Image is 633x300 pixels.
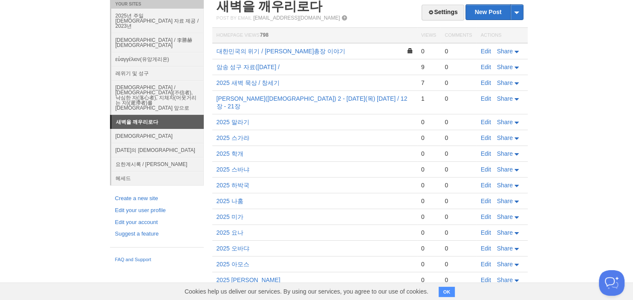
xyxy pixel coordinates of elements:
[115,206,199,215] a: Edit your user profile
[111,143,204,157] a: [DATE]의 [DEMOGRAPHIC_DATA]
[111,52,204,66] a: εὐαγγέλιον(유앙게리온)
[421,197,436,205] div: 0
[439,287,455,297] button: OK
[217,182,249,189] a: 2025 하박국
[111,66,204,80] a: 레위기 및 성구
[481,48,491,55] a: Edit
[445,260,472,268] div: 0
[445,150,472,157] div: 0
[481,198,491,204] a: Edit
[260,32,269,38] span: 798
[497,119,513,125] span: Share
[217,261,249,268] a: 2025 아모스
[445,276,472,284] div: 0
[481,229,491,236] a: Edit
[112,115,204,129] a: 새벽을 깨우리로다
[497,150,513,157] span: Share
[421,134,436,142] div: 0
[481,150,491,157] a: Edit
[445,95,472,102] div: 0
[421,95,436,102] div: 1
[421,245,436,252] div: 0
[111,157,204,171] a: 요한계시록 / [PERSON_NAME]
[481,213,491,220] a: Edit
[421,79,436,87] div: 7
[445,197,472,205] div: 0
[217,48,346,55] a: 대한민국의 위기 / [PERSON_NAME]총장 이야기
[421,229,436,236] div: 0
[497,245,513,252] span: Share
[481,245,491,252] a: Edit
[217,213,243,220] a: 2025 미가
[115,256,199,264] a: FAQ and Support
[477,28,528,44] th: Actions
[212,28,417,44] th: Homepage Views
[445,229,472,236] div: 0
[445,166,472,173] div: 0
[497,261,513,268] span: Share
[217,79,280,86] a: 2025 새벽 묵상 / 창세기
[497,48,513,55] span: Share
[497,213,513,220] span: Share
[445,245,472,252] div: 0
[115,218,199,227] a: Edit your account
[111,80,204,115] a: [DEMOGRAPHIC_DATA] / [DEMOGRAPHIC_DATA](不信者), 낙심한 자(落心者), 지체자(머뭇거리는 자)(遲滯者)를 [DEMOGRAPHIC_DATA] 앞으로
[421,150,436,157] div: 0
[497,166,513,173] span: Share
[481,95,491,102] a: Edit
[497,277,513,283] span: Share
[445,79,472,87] div: 0
[115,194,199,203] a: Create a new site
[115,230,199,239] a: Suggest a feature
[217,166,249,173] a: 2025 스바냐
[111,9,204,33] a: 2025년 주일 [DEMOGRAPHIC_DATA] 자료 제공 / 2023년
[481,182,491,189] a: Edit
[421,213,436,221] div: 0
[445,47,472,55] div: 0
[481,277,491,283] a: Edit
[253,15,340,21] a: [EMAIL_ADDRESS][DOMAIN_NAME]
[217,198,243,204] a: 2025 나훔
[440,28,476,44] th: Comments
[111,129,204,143] a: [DEMOGRAPHIC_DATA]
[481,261,491,268] a: Edit
[111,33,204,52] a: [DEMOGRAPHIC_DATA] / 李勝赫[DEMOGRAPHIC_DATA]
[421,260,436,268] div: 0
[497,134,513,141] span: Share
[421,166,436,173] div: 0
[481,119,491,125] a: Edit
[481,166,491,173] a: Edit
[217,229,243,236] a: 2025 요나
[481,64,491,70] a: Edit
[497,79,513,86] span: Share
[445,134,472,142] div: 0
[421,63,436,71] div: 9
[497,182,513,189] span: Share
[445,213,472,221] div: 0
[217,119,249,125] a: 2025 말라기
[217,245,249,252] a: 2025 오바댜
[466,5,523,20] a: New Post
[481,134,491,141] a: Edit
[599,270,624,296] iframe: Help Scout Beacon - Open
[217,134,249,141] a: 2025 스가랴
[217,64,280,70] a: 암송 성구 자료([DATE] /
[497,95,513,102] span: Share
[176,283,437,300] span: Cookies help us deliver our services. By using our services, you agree to our use of cookies.
[421,118,436,126] div: 0
[111,171,204,185] a: 헤세드
[445,181,472,189] div: 0
[422,5,464,20] a: Settings
[417,28,440,44] th: Views
[421,47,436,55] div: 0
[497,198,513,204] span: Share
[217,277,280,283] a: 2025 [PERSON_NAME]
[497,229,513,236] span: Share
[217,150,243,157] a: 2025 학개
[481,79,491,86] a: Edit
[421,181,436,189] div: 0
[217,95,408,110] a: [PERSON_NAME]([DEMOGRAPHIC_DATA]) 2 - [DATE](목) [DATE] / 12장 - 21장
[445,118,472,126] div: 0
[497,64,513,70] span: Share
[445,63,472,71] div: 0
